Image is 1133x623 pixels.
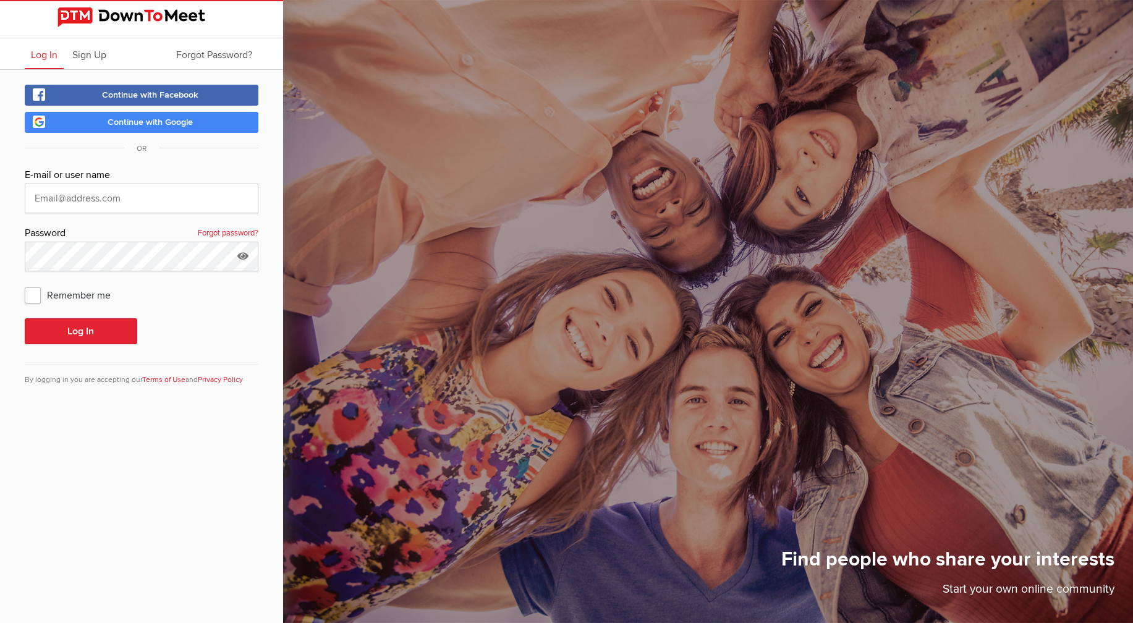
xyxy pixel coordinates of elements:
input: Email@address.com [25,184,258,213]
div: Password [25,226,258,242]
div: E-mail or user name [25,167,258,184]
div: By logging in you are accepting our and [25,364,258,386]
a: Forgot password? [198,226,258,242]
span: Continue with Google [108,117,193,127]
a: Sign Up [66,38,112,69]
span: OR [124,144,159,153]
a: Terms of Use [142,375,185,384]
h1: Find people who share your interests [781,547,1114,580]
p: Start your own online community [781,580,1114,604]
a: Continue with Google [25,112,258,133]
a: Privacy Policy [198,375,243,384]
img: DownToMeet [57,7,226,27]
span: Forgot Password? [176,49,252,61]
span: Sign Up [72,49,106,61]
a: Log In [25,38,64,69]
button: Log In [25,318,137,344]
span: Remember me [25,284,123,306]
span: Continue with Facebook [102,90,198,100]
a: Forgot Password? [170,38,258,69]
a: Continue with Facebook [25,85,258,106]
span: Log In [31,49,57,61]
